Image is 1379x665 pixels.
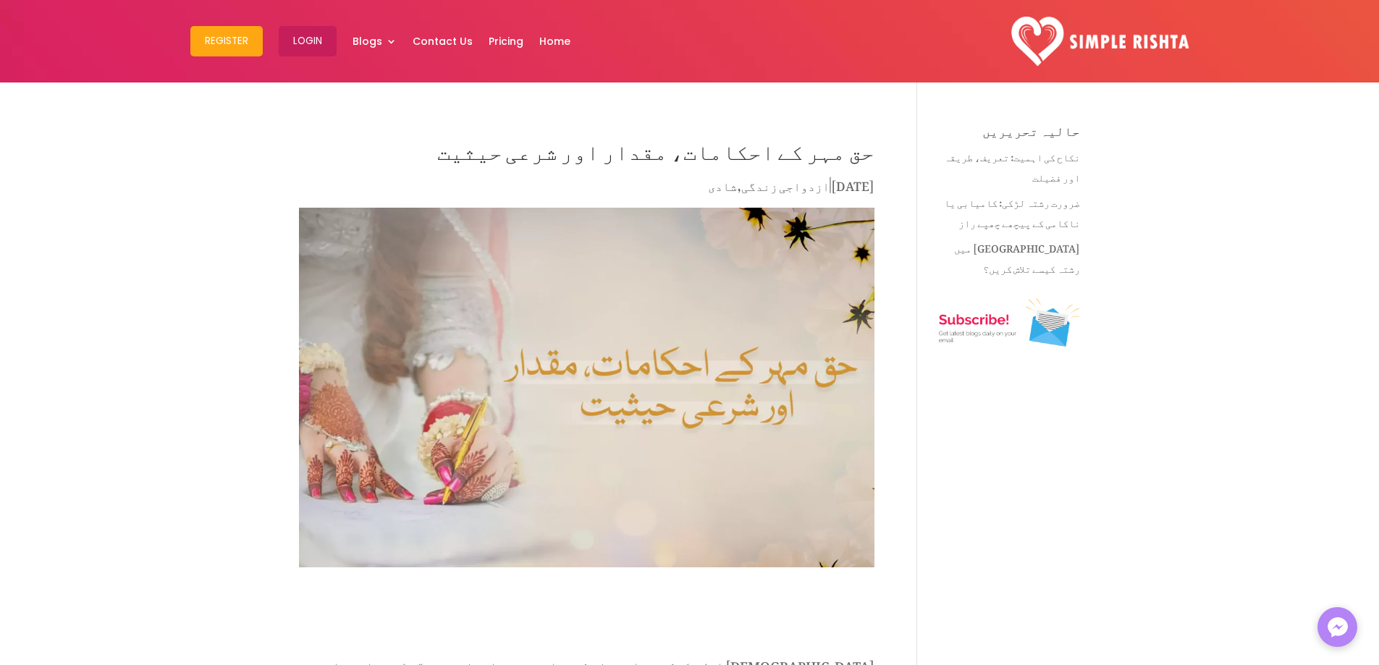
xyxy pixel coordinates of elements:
[299,124,874,175] h1: حق مہر کے احکامات، مقدار اور شرعی حیثیت
[539,4,570,79] a: Home
[299,175,874,203] p: | ,
[944,187,1080,233] a: ضرورت رشتہ لڑکی: کامیابی یا ناکامی کے پیچھے چھپے راز
[279,26,337,56] button: Login
[741,168,830,198] a: ازدواجی زندگی
[489,4,523,79] a: Pricing
[279,4,337,79] a: Login
[413,4,473,79] a: Contact Us
[353,4,397,79] a: Blogs
[299,208,874,567] img: حق مہر کے احکامات، مقدار اور شرعی حیثیت
[944,142,1080,187] a: نکاح کی اہمیت: تعریف، طریقہ اور فضیلت
[708,168,737,198] a: شادی
[939,124,1080,145] h4: حالیہ تحریریں
[954,233,1080,279] a: [GEOGRAPHIC_DATA] میں رشتہ کیسے تلاش کریں؟
[190,26,263,56] button: Register
[831,168,874,198] span: [DATE]
[190,4,263,79] a: Register
[1323,613,1352,642] img: Messenger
